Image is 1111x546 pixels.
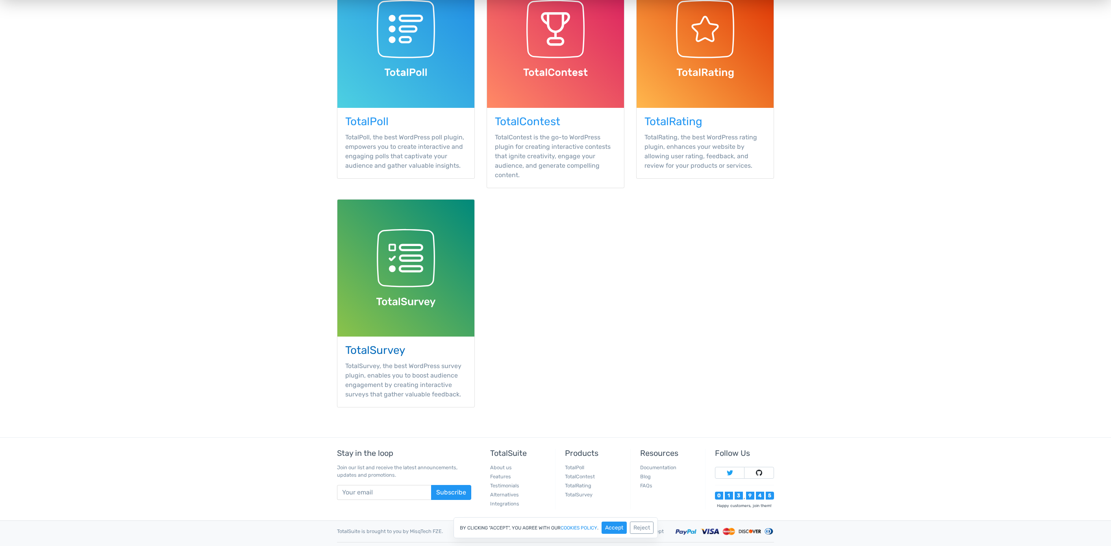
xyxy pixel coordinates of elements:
[644,133,757,169] span: TotalRating, the best WordPress rating plugin, enhances your website by allowing user rating, fee...
[756,470,762,476] img: Follow TotalSuite on Github
[565,492,593,498] a: TotalSurvey
[337,199,475,407] a: TotalSurvey TotalSurvey, the best WordPress survey plugin, enables you to boost audience engageme...
[565,465,584,470] a: TotalPoll
[337,464,471,479] p: Join our list and receive the latest announcements, updates and promotions.
[725,492,733,500] div: 1
[715,449,774,457] h5: Follow Us
[490,483,519,489] a: Testimonials
[490,449,549,457] h5: TotalSuite
[630,522,654,534] button: Reject
[640,474,651,479] a: Blog
[345,133,467,170] p: TotalPoll, the best WordPress poll plugin, empowers you to create interactive and engaging polls ...
[602,522,627,534] button: Accept
[735,492,743,500] div: 3
[345,116,467,128] h3: TotalPoll WordPress Plugin
[490,465,512,470] a: About us
[565,474,595,479] a: TotalContest
[715,503,774,509] div: Happy customers, join them!
[454,517,658,538] div: By clicking "Accept", you agree with our .
[337,200,474,337] img: TotalSurvey WordPress Plugin
[715,492,723,500] div: 0
[756,492,764,500] div: 4
[640,465,676,470] a: Documentation
[561,526,597,530] a: cookies policy
[345,344,467,357] h3: TotalSurvey WordPress Plugin
[743,495,746,500] div: ,
[727,470,733,476] img: Follow TotalSuite on Twitter
[345,362,461,398] span: TotalSurvey, the best WordPress survey plugin, enables you to boost audience engagement by creati...
[640,449,699,457] h5: Resources
[766,492,774,500] div: 5
[495,116,616,128] h3: TotalContest WordPress Plugin
[565,483,591,489] a: TotalRating
[490,474,511,479] a: Features
[640,483,652,489] a: FAQs
[746,492,754,500] div: 9
[337,449,471,457] h5: Stay in the loop
[644,116,766,128] h3: TotalRating WordPress Plugin
[490,501,519,507] a: Integrations
[490,492,519,498] a: Alternatives
[565,449,624,457] h5: Products
[337,485,431,500] input: Your email
[431,485,471,500] button: Subscribe
[495,133,616,180] p: TotalContest is the go-to WordPress plugin for creating interactive contests that ignite creativi...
